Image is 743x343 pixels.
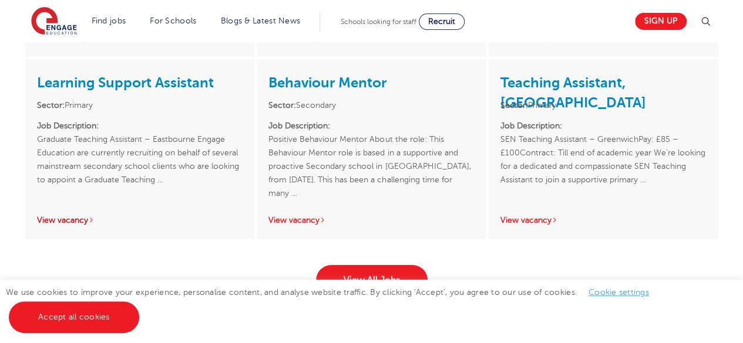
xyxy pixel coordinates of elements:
a: Accept all cookies [9,301,139,333]
strong: Job Description: [268,121,330,130]
p: Graduate Teaching Assistant – Eastbourne Engage Education are currently recruiting on behalf of s... [37,119,243,200]
strong: Job Description: [37,121,99,130]
strong: Sector: [268,101,296,110]
span: Schools looking for staff [341,18,416,26]
a: Teaching Assistant, [GEOGRAPHIC_DATA] [500,74,646,111]
p: Positive Behaviour Mentor About the role: This Behaviour Mentor role is based in a supportive and... [268,119,474,200]
a: Behaviour Mentor [268,74,386,91]
li: Primary [37,99,243,112]
strong: Sector: [37,101,65,110]
a: View vacancy [500,216,558,225]
a: Find jobs [92,16,126,25]
strong: Job Description: [500,121,562,130]
a: Learning Support Assistant [37,74,214,91]
a: Blogs & Latest News [221,16,301,25]
a: Sign up [635,13,687,30]
span: Recruit [428,17,455,26]
p: SEN Teaching Assistant – GreenwichPay: £85 – £100Contract: Till end of academic year We’re lookin... [500,119,706,200]
a: View vacancy [37,216,95,225]
span: We use cookies to improve your experience, personalise content, and analyse website traffic. By c... [6,288,661,321]
strong: Sector: [500,101,528,110]
a: For Schools [150,16,196,25]
img: Engage Education [31,7,77,36]
li: Primary [500,99,706,112]
a: View All Jobs [316,265,428,296]
a: Recruit [419,13,465,30]
a: View vacancy [268,216,326,225]
li: Secondary [268,99,474,112]
a: Cookie settings [589,288,649,297]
